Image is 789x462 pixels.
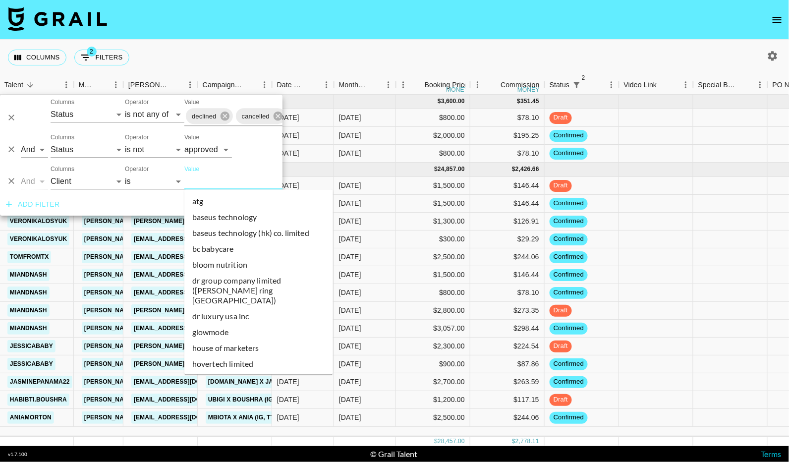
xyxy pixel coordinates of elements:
[578,73,588,83] span: 2
[4,174,19,189] button: Delete
[550,75,570,95] div: Status
[82,269,243,281] a: [PERSON_NAME][EMAIL_ADDRESS][DOMAIN_NAME]
[339,216,361,226] div: Sep '25
[371,449,418,459] div: © Grail Talent
[184,356,333,372] li: hovertech limited
[8,7,107,31] img: Grail Talent
[184,372,333,388] li: jumoon
[396,409,470,427] div: $2,500.00
[51,133,74,142] label: Columns
[236,111,276,122] span: cancelled
[186,108,233,124] div: declined
[438,97,441,106] div: $
[51,165,74,173] label: Columns
[339,252,361,262] div: Sep '25
[82,215,243,228] a: [PERSON_NAME][EMAIL_ADDRESS][DOMAIN_NAME]
[123,75,198,95] div: Booker
[82,411,243,424] a: [PERSON_NAME][EMAIL_ADDRESS][DOMAIN_NAME]
[396,127,470,145] div: $2,000.00
[550,359,588,369] span: confirmed
[7,411,54,424] a: aniamorton
[698,75,739,95] div: Special Booking Type
[434,437,438,446] div: $
[51,98,74,107] label: Columns
[82,358,243,370] a: [PERSON_NAME][EMAIL_ADDRESS][DOMAIN_NAME]
[23,78,37,92] button: Sort
[396,109,470,127] div: $800.00
[184,226,333,241] li: baseus technology (hk) co. limited
[8,451,27,458] div: v 1.7.100
[184,309,333,325] li: dr luxury usa inc
[82,340,243,352] a: [PERSON_NAME][EMAIL_ADDRESS][DOMAIN_NAME]
[206,394,327,406] a: Ubigi x Boushra (IG + TT, 3 Stories)
[184,165,199,173] label: Value
[82,376,243,388] a: [PERSON_NAME][EMAIL_ADDRESS][DOMAIN_NAME]
[550,306,572,315] span: draft
[243,78,257,92] button: Sort
[411,78,425,92] button: Sort
[470,320,545,338] div: $298.44
[381,77,396,92] button: Menu
[470,145,545,163] div: $78.10
[184,98,199,107] label: Value
[339,198,361,208] div: Sep '25
[470,355,545,373] div: $87.86
[470,302,545,320] div: $273.35
[131,322,242,335] a: [EMAIL_ADDRESS][DOMAIN_NAME]
[441,97,465,106] div: 3,600.00
[95,78,109,92] button: Sort
[7,322,50,335] a: miandnash
[339,341,361,351] div: Sep '25
[184,133,199,142] label: Value
[470,127,545,145] div: $195.25
[550,270,588,280] span: confirmed
[739,78,753,92] button: Sort
[339,359,361,369] div: Sep '25
[550,234,588,244] span: confirmed
[339,113,361,122] div: Jun '25
[520,97,539,106] div: 351.45
[128,75,169,95] div: [PERSON_NAME]
[396,391,470,409] div: $1,200.00
[550,149,588,158] span: confirmed
[82,394,243,406] a: [PERSON_NAME][EMAIL_ADDRESS][DOMAIN_NAME]
[277,395,299,404] div: 23/07/2025
[131,376,242,388] a: [EMAIL_ADDRESS][DOMAIN_NAME]
[550,342,572,351] span: draft
[277,148,299,158] div: 15/05/2025
[257,77,272,92] button: Menu
[470,373,545,391] div: $263.59
[184,241,333,257] li: bc babycare
[396,266,470,284] div: $1,500.00
[512,165,515,173] div: $
[396,77,411,92] button: Menu
[7,287,50,299] a: miandnash
[487,78,501,92] button: Sort
[277,130,299,140] div: 10/07/2025
[131,251,192,263] a: [EMAIL_ADDRESS]
[438,437,465,446] div: 28,457.00
[203,75,243,95] div: Campaign (Type)
[678,77,693,92] button: Menu
[550,252,588,262] span: confirmed
[79,75,95,95] div: Manager
[339,305,361,315] div: Sep '25
[319,77,334,92] button: Menu
[470,284,545,302] div: $78.10
[8,50,66,65] button: Select columns
[767,10,787,30] button: open drawer
[396,195,470,213] div: $1,500.00
[396,320,470,338] div: $3,057.00
[198,75,272,95] div: Campaign (Type)
[125,165,149,173] label: Operator
[82,322,243,335] a: [PERSON_NAME][EMAIL_ADDRESS][DOMAIN_NAME]
[82,304,243,317] a: [PERSON_NAME][EMAIL_ADDRESS][DOMAIN_NAME]
[515,165,539,173] div: 2,426.66
[7,376,72,388] a: jasminepanama22
[21,173,48,189] select: Logic operator
[82,287,243,299] a: [PERSON_NAME][EMAIL_ADDRESS][DOMAIN_NAME]
[470,266,545,284] div: $146.44
[277,180,299,190] div: 18/08/2025
[470,195,545,213] div: $146.44
[186,111,223,122] span: declined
